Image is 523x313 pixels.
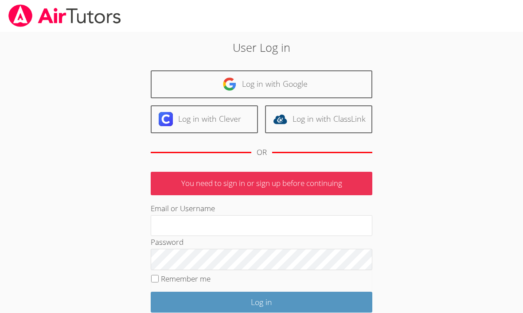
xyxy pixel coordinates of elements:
[222,77,237,91] img: google-logo-50288ca7cdecda66e5e0955fdab243c47b7ad437acaf1139b6f446037453330a.svg
[151,105,258,133] a: Log in with Clever
[120,39,402,56] h2: User Log in
[151,292,372,313] input: Log in
[273,112,287,126] img: classlink-logo-d6bb404cc1216ec64c9a2012d9dc4662098be43eaf13dc465df04b49fa7ab582.svg
[265,105,372,133] a: Log in with ClassLink
[161,274,211,284] label: Remember me
[8,4,122,27] img: airtutors_banner-c4298cdbf04f3fff15de1276eac7730deb9818008684d7c2e4769d2f7ddbe033.png
[151,172,372,195] p: You need to sign in or sign up before continuing
[257,146,267,159] div: OR
[151,70,372,98] a: Log in with Google
[151,237,183,247] label: Password
[151,203,215,213] label: Email or Username
[159,112,173,126] img: clever-logo-6eab21bc6e7a338710f1a6ff85c0baf02591cd810cc4098c63d3a4b26e2feb20.svg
